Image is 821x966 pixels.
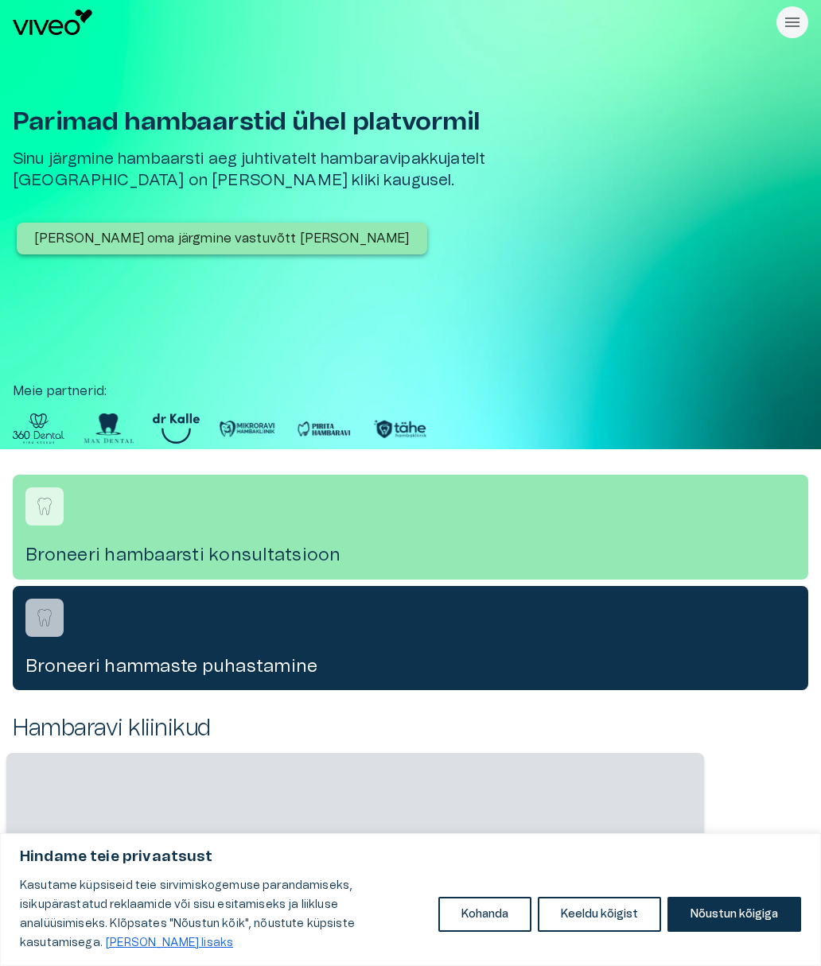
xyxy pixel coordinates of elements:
button: Keeldu kõigist [538,897,661,932]
img: Partner logo [295,413,352,444]
button: Rippmenüü nähtavus [776,6,808,38]
img: Partner logo [13,413,64,444]
h4: Broneeri hammaste puhastamine [25,656,796,677]
p: Hindame teie privaatsust [20,848,801,867]
a: Navigate to service booking [13,475,808,579]
h5: Sinu järgmine hambaarsti aeg juhtivatelt hambaravipakkujatelt [GEOGRAPHIC_DATA] on [PERSON_NAME] ... [13,149,528,191]
button: Kohanda [438,897,531,932]
img: Partner logo [219,413,276,444]
img: Partner logo [84,413,134,444]
img: Partner logo [153,413,200,444]
button: Nõustun kõigiga [667,897,801,932]
a: Navigate to homepage [13,10,770,35]
img: Viveo logo [13,10,92,35]
a: Loe lisaks [105,937,234,949]
img: Partner logo [372,413,429,444]
h1: Parimad hambaarstid ühel platvormil [13,108,528,136]
h4: Broneeri hambaarsti konsultatsioon [25,545,796,566]
p: Meie partnerid : [13,382,808,401]
p: [PERSON_NAME] oma järgmine vastuvõtt [PERSON_NAME] [34,229,410,248]
button: [PERSON_NAME] oma järgmine vastuvõtt [PERSON_NAME] [17,223,427,254]
a: Navigate to service booking [13,586,808,690]
img: Broneeri hammaste puhastamine logo [33,606,56,630]
img: Broneeri hambaarsti konsultatsioon logo [33,495,56,518]
span: ‌ [6,753,704,892]
p: Kasutame küpsiseid teie sirvimiskogemuse parandamiseks, isikupärastatud reklaamide või sisu esita... [20,876,426,952]
h2: Hambaravi kliinikud [13,716,808,743]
